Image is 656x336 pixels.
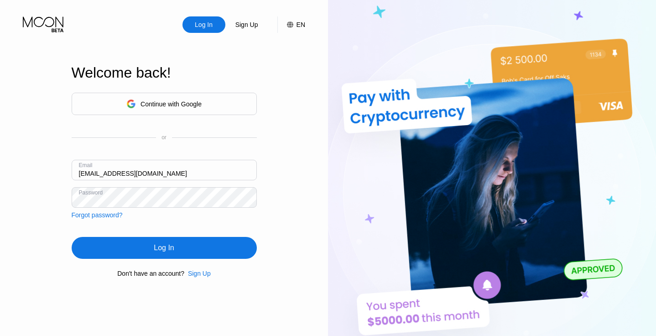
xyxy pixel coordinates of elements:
div: or [161,134,167,141]
div: Password [79,189,103,196]
div: Log In [154,243,174,252]
div: Log In [72,237,257,259]
div: Sign Up [225,16,268,33]
div: Welcome back! [72,64,257,81]
div: Log In [194,20,213,29]
div: Email [79,162,93,168]
div: Forgot password? [72,211,123,219]
div: Sign Up [188,270,211,277]
div: Continue with Google [141,100,202,108]
div: Continue with Google [72,93,257,115]
div: Sign Up [184,270,211,277]
div: Sign Up [234,20,259,29]
div: Log In [182,16,225,33]
div: EN [297,21,305,28]
div: EN [277,16,305,33]
div: Don't have an account? [117,270,184,277]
